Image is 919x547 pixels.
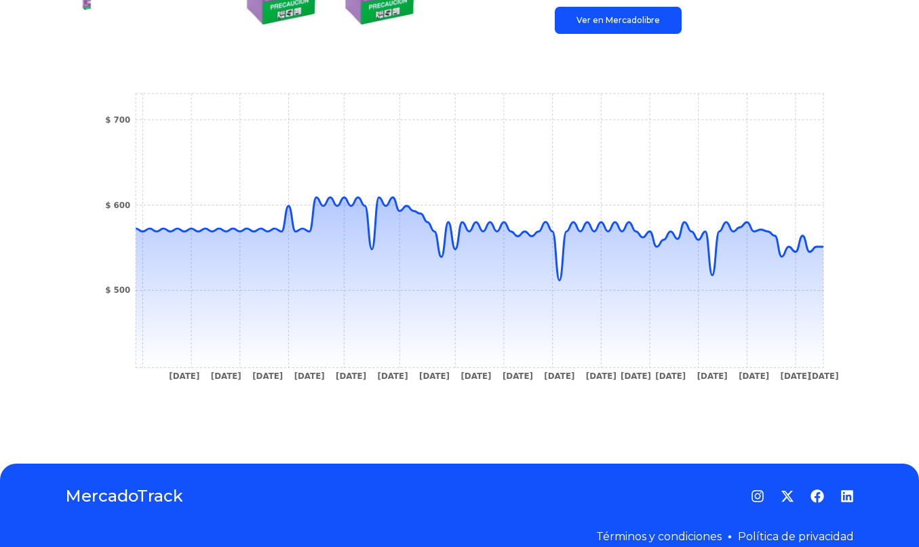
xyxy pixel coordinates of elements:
[781,371,811,381] tspan: [DATE]
[105,201,130,210] tspan: $ 600
[655,371,686,381] tspan: [DATE]
[751,489,764,503] a: Instagram
[738,530,854,543] a: Política de privacidad
[461,371,491,381] tspan: [DATE]
[808,371,839,381] tspan: [DATE]
[252,371,283,381] tspan: [DATE]
[336,371,366,381] tspan: [DATE]
[65,485,183,507] a: MercadoTrack
[840,489,854,503] a: LinkedIn
[555,7,682,34] a: Ver en Mercadolibre
[586,371,617,381] tspan: [DATE]
[697,371,728,381] tspan: [DATE]
[294,371,325,381] tspan: [DATE]
[211,371,241,381] tspan: [DATE]
[621,371,651,381] tspan: [DATE]
[378,371,408,381] tspan: [DATE]
[105,115,130,125] tspan: $ 700
[105,285,130,295] tspan: $ 500
[810,489,824,503] a: Facebook
[596,530,722,543] a: Términos y condiciones
[544,371,574,381] tspan: [DATE]
[739,371,769,381] tspan: [DATE]
[419,371,450,381] tspan: [DATE]
[503,371,533,381] tspan: [DATE]
[781,489,794,503] a: Twitter
[169,371,199,381] tspan: [DATE]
